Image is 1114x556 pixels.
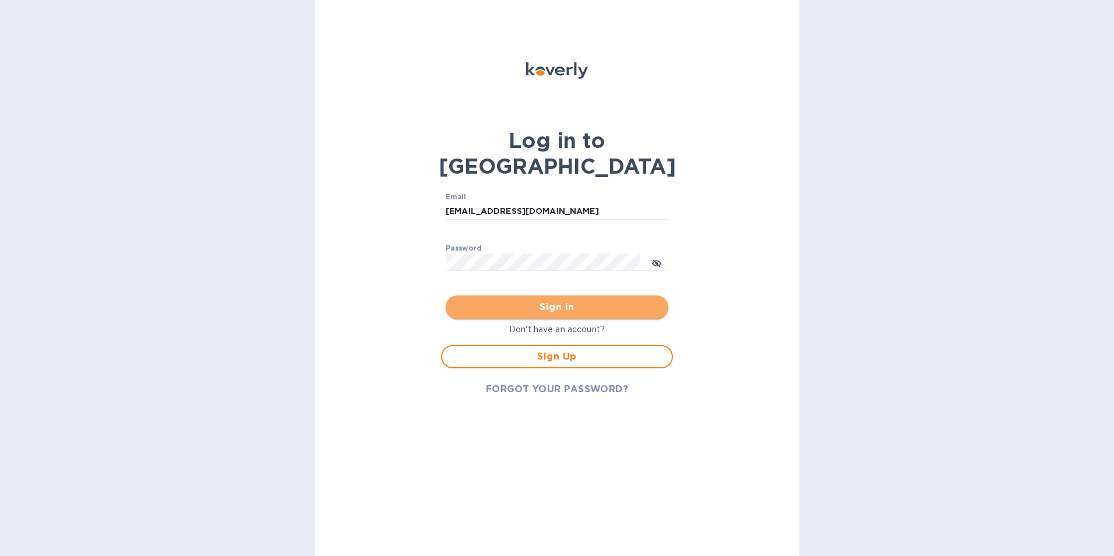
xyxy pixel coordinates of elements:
[446,245,481,252] label: Password
[526,62,588,79] img: Koverly
[477,378,638,401] button: FORGOT YOUR PASSWORD?
[645,251,668,274] button: toggle password visibility
[446,295,668,319] button: Sign in
[441,345,673,368] button: Sign Up
[446,194,466,201] label: Email
[455,300,659,314] span: Sign in
[452,350,662,364] span: Sign Up
[441,323,673,336] p: Don't have an account?
[486,382,629,396] span: FORGOT YOUR PASSWORD?
[439,128,676,179] b: Log in to [GEOGRAPHIC_DATA]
